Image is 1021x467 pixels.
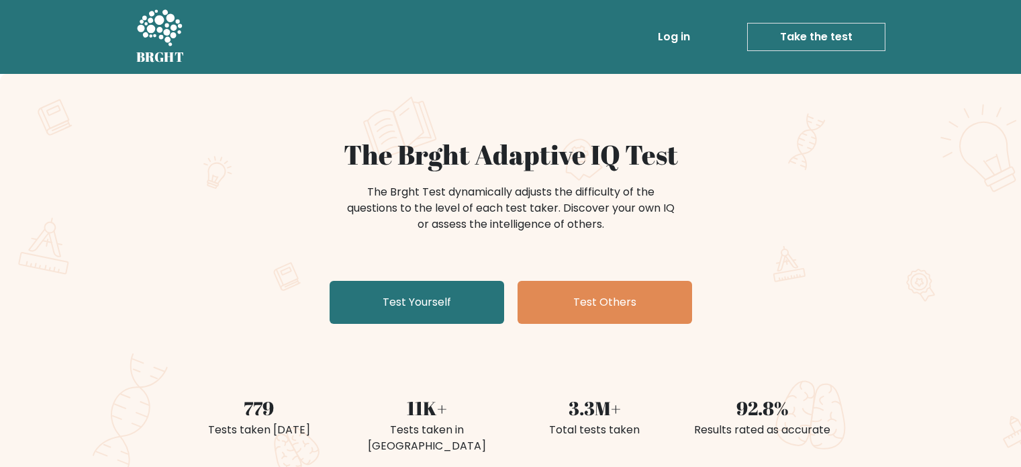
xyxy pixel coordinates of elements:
h5: BRGHT [136,49,185,65]
div: Tests taken in [GEOGRAPHIC_DATA] [351,422,503,454]
h1: The Brght Adaptive IQ Test [183,138,838,171]
div: 92.8% [687,394,838,422]
a: Log in [652,24,695,50]
a: Take the test [747,23,885,51]
a: Test Others [518,281,692,324]
div: 779 [183,394,335,422]
div: 11K+ [351,394,503,422]
div: 3.3M+ [519,394,671,422]
div: Tests taken [DATE] [183,422,335,438]
a: BRGHT [136,5,185,69]
a: Test Yourself [330,281,504,324]
div: Results rated as accurate [687,422,838,438]
div: Total tests taken [519,422,671,438]
div: The Brght Test dynamically adjusts the difficulty of the questions to the level of each test take... [343,184,679,232]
